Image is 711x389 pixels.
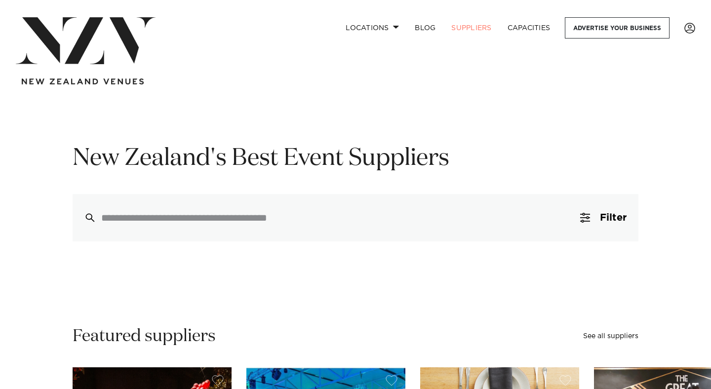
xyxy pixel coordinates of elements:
a: Capacities [500,17,558,39]
a: Locations [338,17,407,39]
a: Advertise your business [565,17,670,39]
h2: Featured suppliers [73,325,216,348]
span: Filter [600,213,627,223]
a: SUPPLIERS [443,17,499,39]
img: new-zealand-venues-text.png [22,78,144,85]
a: See all suppliers [583,333,638,340]
button: Filter [568,194,638,241]
h1: New Zealand's Best Event Suppliers [73,143,638,174]
a: BLOG [407,17,443,39]
img: nzv-logo.png [16,17,156,64]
